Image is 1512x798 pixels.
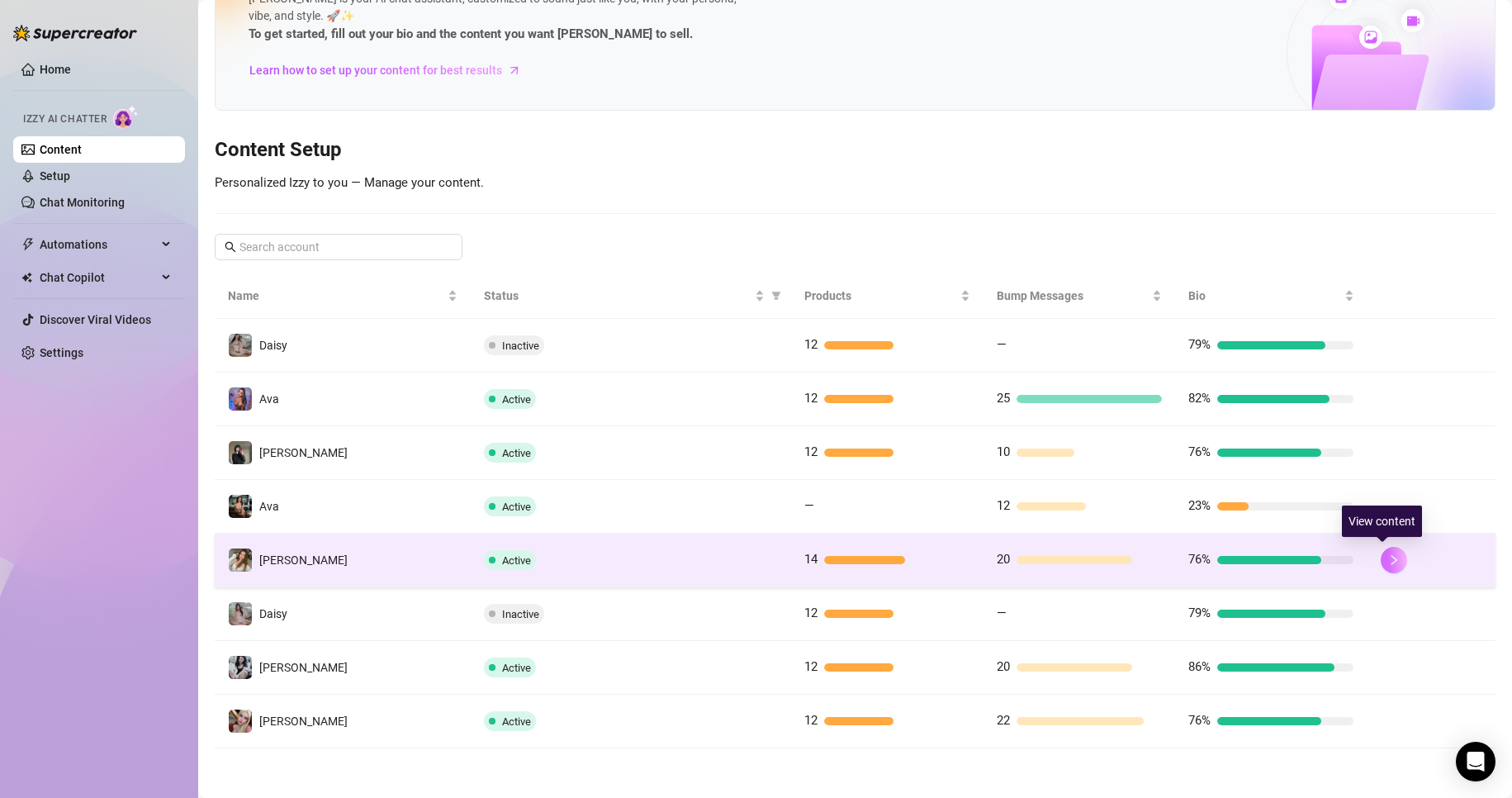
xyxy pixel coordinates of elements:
[502,393,531,406] span: Active
[21,272,32,283] img: Chat Copilot
[804,391,818,406] span: 12
[40,313,151,326] a: Discover Viral Videos
[40,143,82,156] a: Content
[228,287,444,305] span: Name
[1188,444,1211,459] span: 76%
[997,391,1010,406] span: 25
[229,710,252,733] img: Anna
[259,446,348,459] span: [PERSON_NAME]
[771,291,781,301] span: filter
[13,25,137,41] img: logo-BBDzfeDw.svg
[484,287,751,305] span: Status
[506,62,523,78] span: arrow-right
[804,444,818,459] span: 12
[229,441,252,464] img: Anna
[40,231,157,258] span: Automations
[1188,659,1211,674] span: 86%
[229,656,252,679] img: Sadie
[997,552,1010,567] span: 20
[502,554,531,567] span: Active
[259,392,279,406] span: Ava
[1188,337,1211,352] span: 79%
[229,602,252,625] img: Daisy
[249,61,502,79] span: Learn how to set up your content for best results
[259,500,279,513] span: Ava
[1342,506,1422,537] div: View content
[215,175,484,190] span: Personalized Izzy to you — Manage your content.
[1381,547,1407,573] button: right
[259,607,287,620] span: Daisy
[768,283,784,308] span: filter
[215,137,1495,164] h3: Content Setup
[1175,273,1367,319] th: Bio
[1188,552,1211,567] span: 76%
[40,196,125,209] a: Chat Monitoring
[40,346,83,359] a: Settings
[113,105,139,129] img: AI Chatter
[791,273,984,319] th: Products
[239,238,439,256] input: Search account
[502,608,539,620] span: Inactive
[1188,391,1211,406] span: 82%
[502,662,531,674] span: Active
[229,387,252,411] img: Ava
[997,337,1007,352] span: —
[804,337,818,352] span: 12
[804,498,814,513] span: —
[249,26,693,41] strong: To get started, fill out your bio and the content you want [PERSON_NAME] to sell.
[259,715,348,728] span: [PERSON_NAME]
[229,549,252,572] img: Paige
[502,501,531,513] span: Active
[804,552,818,567] span: 14
[229,495,252,518] img: Ava
[984,273,1176,319] th: Bump Messages
[804,713,818,728] span: 12
[40,169,70,183] a: Setup
[1388,554,1400,566] span: right
[1456,742,1495,781] div: Open Intercom Messenger
[40,264,157,291] span: Chat Copilot
[21,238,35,251] span: thunderbolt
[502,715,531,728] span: Active
[1188,498,1211,513] span: 23%
[471,273,791,319] th: Status
[997,659,1010,674] span: 20
[997,498,1010,513] span: 12
[804,659,818,674] span: 12
[1188,713,1211,728] span: 76%
[23,112,107,127] span: Izzy AI Chatter
[229,334,252,357] img: Daisy
[804,606,818,620] span: 12
[259,661,348,674] span: [PERSON_NAME]
[225,241,236,253] span: search
[215,273,471,319] th: Name
[502,340,539,352] span: Inactive
[1188,606,1211,620] span: 79%
[804,287,957,305] span: Products
[997,606,1007,620] span: —
[997,713,1010,728] span: 22
[997,287,1149,305] span: Bump Messages
[40,63,71,76] a: Home
[259,553,348,567] span: [PERSON_NAME]
[249,57,533,83] a: Learn how to set up your content for best results
[1188,287,1341,305] span: Bio
[502,447,531,459] span: Active
[259,339,287,352] span: Daisy
[997,444,1010,459] span: 10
